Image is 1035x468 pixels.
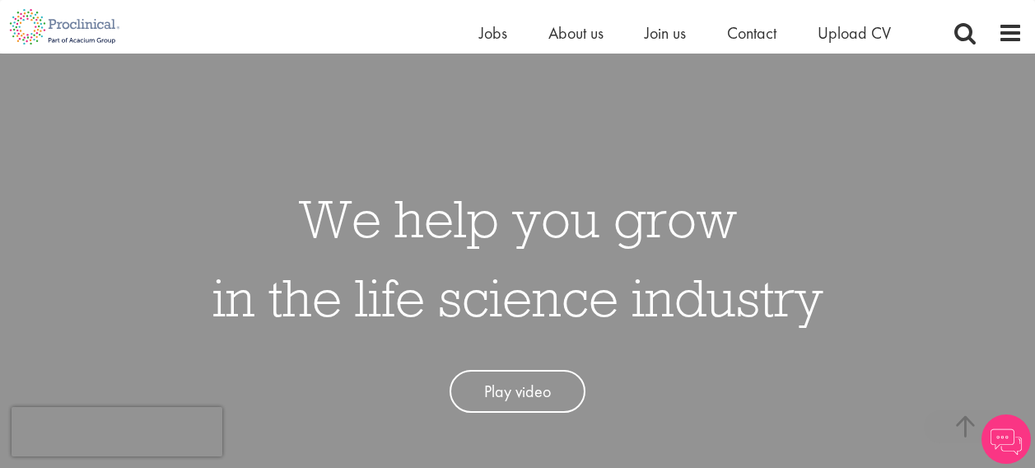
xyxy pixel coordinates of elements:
a: Join us [645,22,686,44]
h1: We help you grow in the life science industry [212,179,823,337]
a: About us [548,22,604,44]
a: Jobs [479,22,507,44]
a: Contact [727,22,776,44]
a: Play video [450,370,585,414]
a: Upload CV [818,22,891,44]
img: Chatbot [981,414,1031,464]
